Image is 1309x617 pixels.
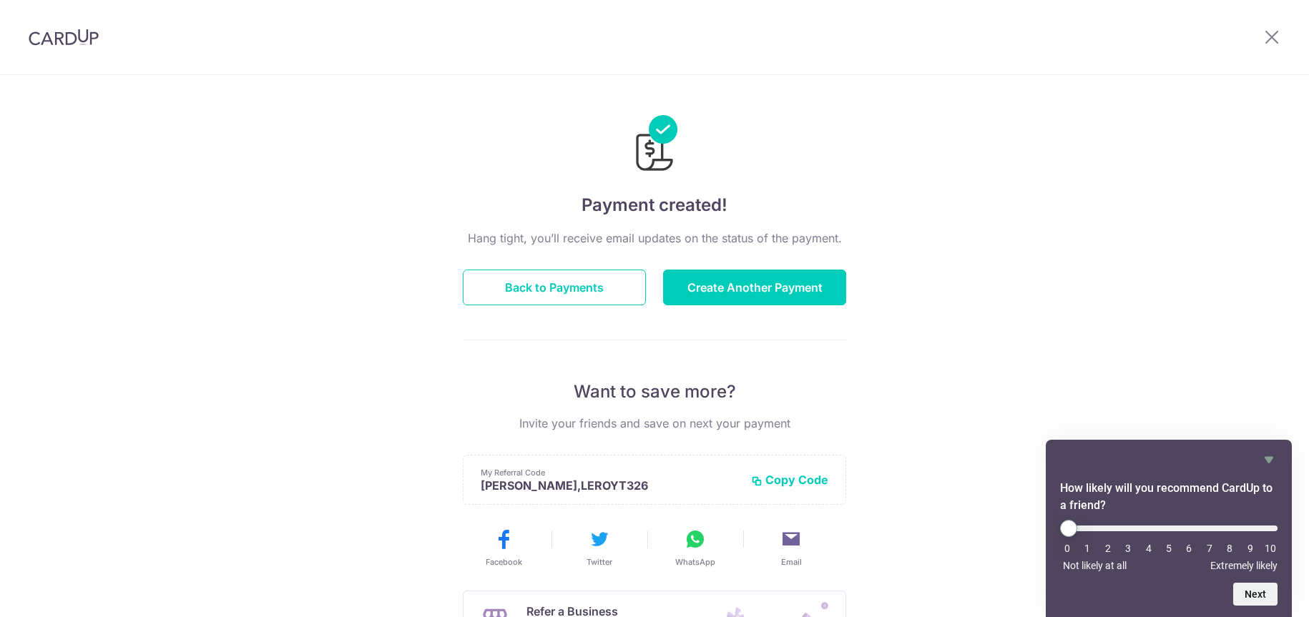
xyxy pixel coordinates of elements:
p: [PERSON_NAME],LEROYT326 [481,478,740,493]
p: Want to save more? [463,380,846,403]
img: CardUp [29,29,99,46]
span: WhatsApp [675,556,715,568]
button: Copy Code [751,473,828,487]
p: My Referral Code [481,467,740,478]
button: Back to Payments [463,270,646,305]
li: 6 [1182,543,1196,554]
span: Extremely likely [1210,560,1278,571]
li: 0 [1060,543,1074,554]
p: Hang tight, you’ll receive email updates on the status of the payment. [463,229,846,247]
li: 10 [1263,543,1278,554]
li: 5 [1162,543,1176,554]
button: WhatsApp [653,528,737,568]
button: Email [749,528,833,568]
li: 4 [1142,543,1156,554]
span: Email [781,556,802,568]
div: How likely will you recommend CardUp to a friend? Select an option from 0 to 10, with 0 being Not... [1060,520,1278,571]
span: Facebook [486,556,522,568]
h4: Payment created! [463,192,846,218]
li: 9 [1243,543,1257,554]
li: 7 [1202,543,1217,554]
span: Not likely at all [1063,560,1127,571]
button: Facebook [461,528,546,568]
li: 8 [1222,543,1237,554]
li: 1 [1080,543,1094,554]
li: 3 [1121,543,1135,554]
li: 2 [1101,543,1115,554]
p: Invite your friends and save on next your payment [463,415,846,432]
button: Next question [1233,583,1278,606]
button: Create Another Payment [663,270,846,305]
h2: How likely will you recommend CardUp to a friend? Select an option from 0 to 10, with 0 being Not... [1060,480,1278,514]
span: Twitter [587,556,612,568]
img: Payments [632,115,677,175]
button: Twitter [557,528,642,568]
button: Hide survey [1260,451,1278,468]
div: How likely will you recommend CardUp to a friend? Select an option from 0 to 10, with 0 being Not... [1060,451,1278,606]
